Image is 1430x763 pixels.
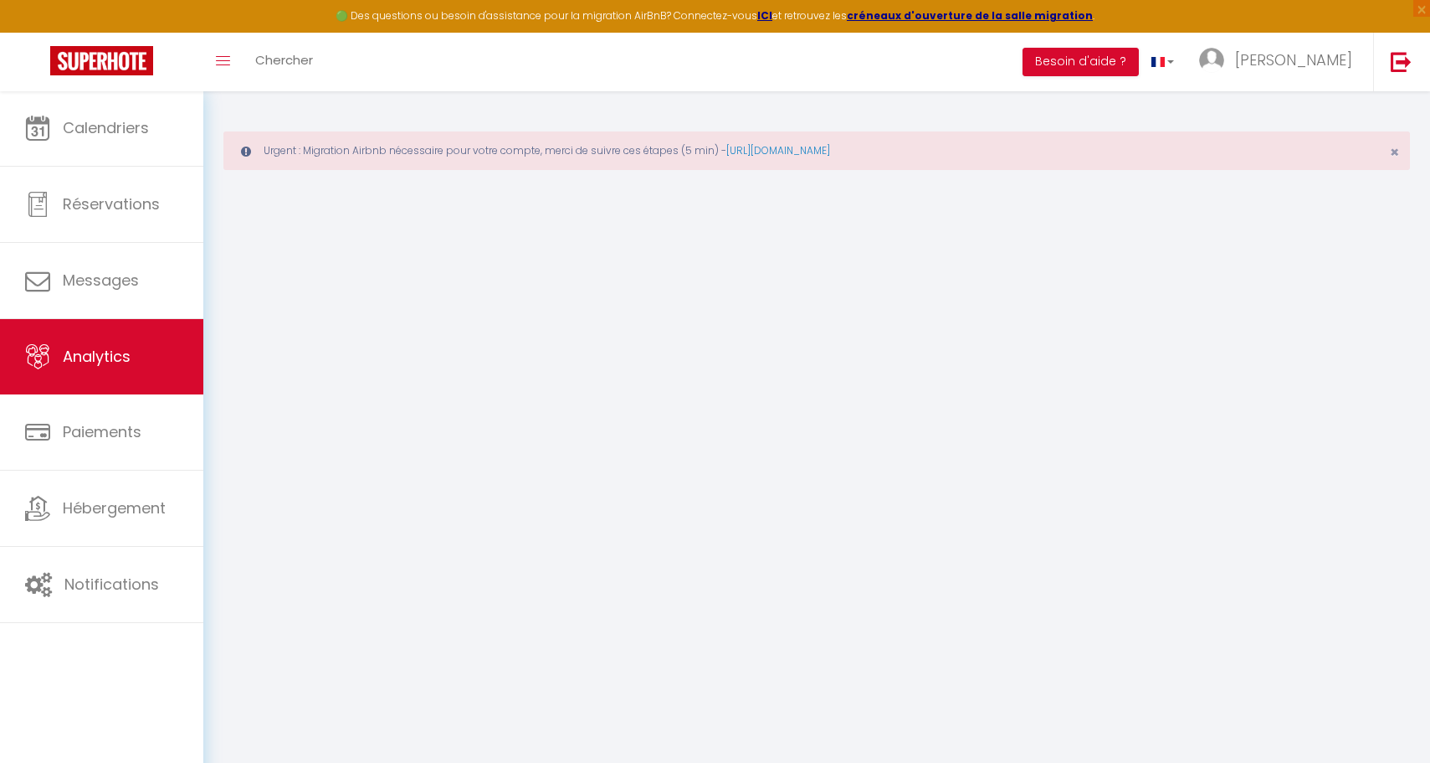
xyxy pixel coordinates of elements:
[255,51,313,69] span: Chercher
[63,193,160,214] span: Réservations
[243,33,325,91] a: Chercher
[223,131,1410,170] div: Urgent : Migration Airbnb nécessaire pour votre compte, merci de suivre ces étapes (5 min) -
[1391,51,1412,72] img: logout
[847,8,1093,23] a: créneaux d'ouverture de la salle migration
[63,117,149,138] span: Calendriers
[1187,33,1373,91] a: ... [PERSON_NAME]
[13,7,64,57] button: Ouvrir le widget de chat LiveChat
[50,46,153,75] img: Super Booking
[1023,48,1139,76] button: Besoin d'aide ?
[64,574,159,595] span: Notifications
[1390,142,1399,162] span: ×
[726,143,830,157] a: [URL][DOMAIN_NAME]
[63,421,141,442] span: Paiements
[1199,48,1224,73] img: ...
[1235,49,1352,70] span: [PERSON_NAME]
[63,270,139,291] span: Messages
[63,346,131,367] span: Analytics
[1390,145,1399,160] button: Close
[63,497,166,518] span: Hébergement
[757,8,772,23] a: ICI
